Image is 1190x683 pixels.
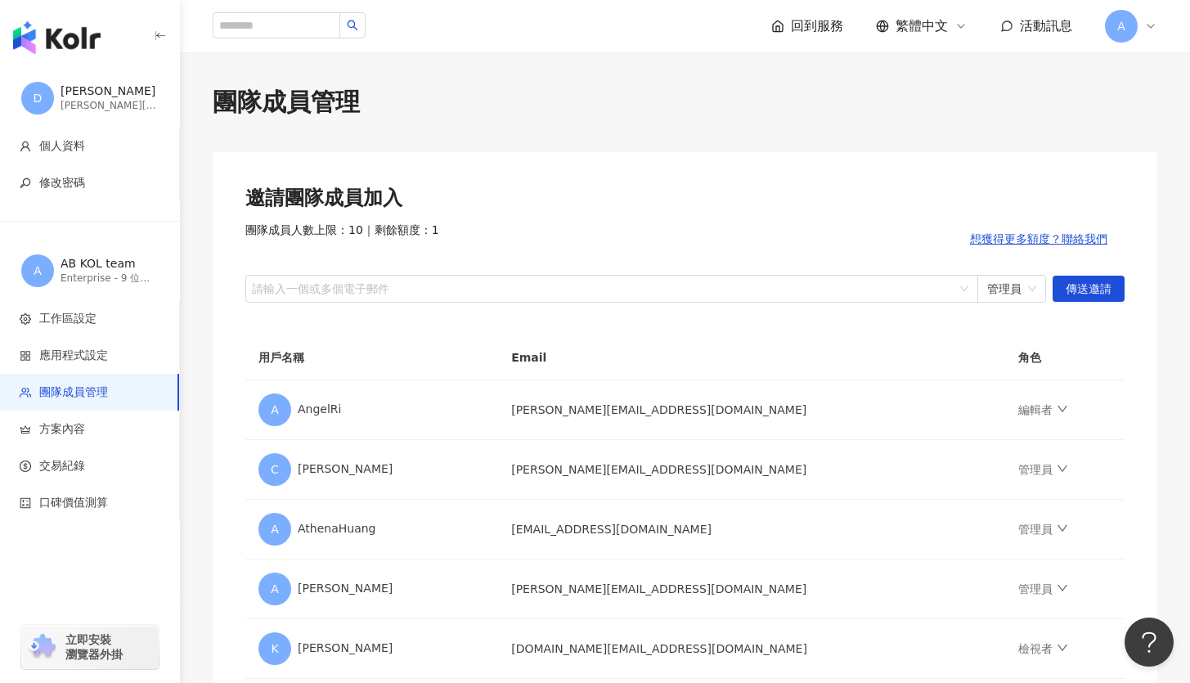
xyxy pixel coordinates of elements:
div: [PERSON_NAME] [258,573,485,605]
span: 繁體中文 [896,17,948,35]
td: [EMAIL_ADDRESS][DOMAIN_NAME] [498,500,1005,559]
span: 活動訊息 [1020,18,1072,34]
span: 回到服務 [791,17,843,35]
span: 立即安裝 瀏覽器外掛 [65,632,123,662]
div: [PERSON_NAME] [61,83,159,100]
span: 口碑價值測算 [39,495,108,511]
div: [PERSON_NAME][EMAIL_ADDRESS][DOMAIN_NAME] [61,99,159,113]
span: 團隊成員人數上限：10 ｜ 剩餘額度：1 [245,222,439,255]
span: down [1057,582,1068,594]
span: search [347,20,358,31]
span: A [271,580,279,598]
span: C [271,461,279,479]
span: 交易紀錄 [39,458,85,474]
div: AB KOL team [61,256,159,272]
div: 邀請團隊成員加入 [245,185,1125,213]
span: A [271,401,279,419]
button: 傳送邀請 [1053,276,1125,302]
a: chrome extension立即安裝 瀏覽器外掛 [21,625,159,669]
a: 回到服務 [771,17,843,35]
a: 管理員 [1018,463,1067,476]
td: [PERSON_NAME][EMAIL_ADDRESS][DOMAIN_NAME] [498,559,1005,619]
a: 編輯者 [1018,403,1067,416]
span: dollar [20,461,31,472]
td: [PERSON_NAME][EMAIL_ADDRESS][DOMAIN_NAME] [498,380,1005,440]
button: 想獲得更多額度？聯絡我們 [953,222,1125,255]
div: Enterprise - 9 位成員 [61,272,159,285]
td: [DOMAIN_NAME][EMAIL_ADDRESS][DOMAIN_NAME] [498,619,1005,679]
span: D [34,89,43,107]
th: 用戶名稱 [245,335,498,380]
span: 應用程式設定 [39,348,108,364]
div: [PERSON_NAME] [258,453,485,486]
img: logo [13,21,101,54]
span: calculator [20,497,31,509]
span: 工作區設定 [39,311,97,327]
a: 管理員 [1018,582,1067,595]
iframe: Help Scout Beacon - Open [1125,618,1174,667]
div: AngelRi [258,393,485,426]
span: 團隊成員管理 [39,384,108,401]
span: down [1057,403,1068,415]
span: A [1117,17,1125,35]
div: 團隊成員管理 [213,85,1157,119]
div: [PERSON_NAME] [258,632,485,665]
span: down [1057,523,1068,534]
span: down [1057,642,1068,654]
th: 角色 [1005,335,1125,380]
span: 方案內容 [39,421,85,438]
a: 管理員 [1018,523,1067,536]
div: AthenaHuang [258,513,485,546]
span: A [271,520,279,538]
span: 傳送邀請 [1066,276,1111,303]
td: [PERSON_NAME][EMAIL_ADDRESS][DOMAIN_NAME] [498,440,1005,500]
span: 個人資料 [39,138,85,155]
span: 想獲得更多額度？聯絡我們 [970,232,1107,245]
span: down [1057,463,1068,474]
a: 檢視者 [1018,642,1067,655]
span: 修改密碼 [39,175,85,191]
span: K [271,640,278,658]
th: Email [498,335,1005,380]
img: chrome extension [26,634,58,660]
span: A [34,262,42,280]
span: appstore [20,350,31,362]
span: 管理員 [987,276,1036,302]
span: key [20,177,31,189]
span: user [20,141,31,152]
